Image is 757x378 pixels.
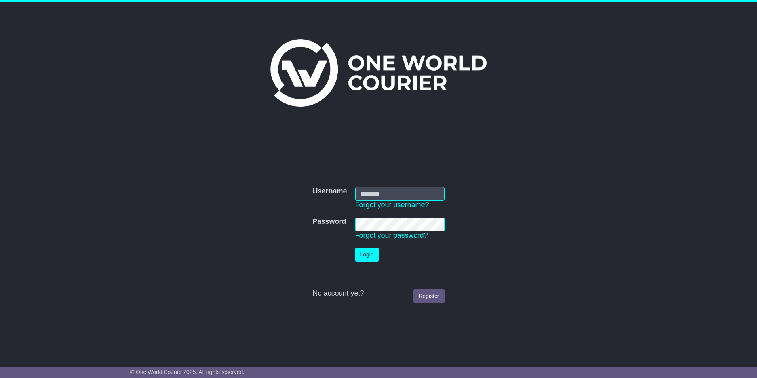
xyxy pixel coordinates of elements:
img: One World [270,39,487,107]
div: No account yet? [312,289,444,298]
span: © One World Courier 2025. All rights reserved. [130,369,245,375]
label: Username [312,187,347,196]
a: Forgot your username? [355,201,429,209]
button: Login [355,248,379,262]
a: Register [413,289,444,303]
a: Forgot your password? [355,231,428,239]
label: Password [312,218,346,226]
